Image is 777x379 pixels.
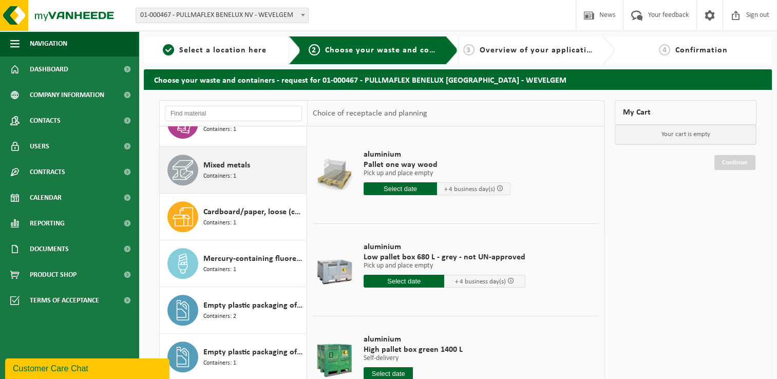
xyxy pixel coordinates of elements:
[30,185,62,211] span: Calendar
[615,100,756,125] div: My Cart
[160,240,307,287] button: Mercury-containing fluorescent lamps Containers: 1
[659,44,670,55] span: 4
[325,46,462,54] span: Choose your waste and containers
[203,312,236,321] span: Containers: 2
[364,262,525,270] p: Pick up and place empty
[30,108,61,134] span: Contacts
[30,262,77,288] span: Product Shop
[203,265,236,275] span: Containers: 1
[163,44,174,55] span: 1
[136,8,308,23] span: 01-000467 - PULLMAFLEX BENELUX NV - WEVELGEM
[675,46,728,54] span: Confirmation
[480,46,597,54] span: Overview of your application
[30,236,69,262] span: Documents
[364,160,510,170] span: Pallet one way wood
[30,134,49,159] span: Users
[30,31,67,56] span: Navigation
[30,211,65,236] span: Reporting
[364,149,510,160] span: aluminium
[203,253,304,265] span: Mercury-containing fluorescent lamps
[30,82,104,108] span: Company information
[308,101,432,126] div: Choice of receptacle and planning
[203,172,236,181] span: Containers: 1
[136,8,309,23] span: 01-000467 - PULLMAFLEX BENELUX NV - WEVELGEM
[364,170,510,177] p: Pick up and place empty
[463,44,475,55] span: 3
[364,345,463,355] span: High pallet box green 1400 L
[203,218,236,228] span: Containers: 1
[364,334,463,345] span: aluminium
[364,355,463,362] p: Self-delivery
[203,346,304,358] span: Empty plastic packaging of oxidizing substances
[364,182,437,195] input: Select date
[455,278,506,285] span: + 4 business day(s)
[615,125,756,144] p: Your cart is empty
[165,106,302,121] input: Find material
[30,56,68,82] span: Dashboard
[309,44,320,55] span: 2
[364,252,525,262] span: Low pallet box 680 L - grey - not UN-approved
[203,358,236,368] span: Containers: 1
[203,159,250,172] span: Mixed metals
[203,206,304,218] span: Cardboard/paper, loose (companies)
[364,275,445,288] input: Select date
[444,186,495,193] span: + 4 business day(s)
[30,159,65,185] span: Contracts
[144,69,772,89] h2: Choose your waste and containers - request for 01-000467 - PULLMAFLEX BENELUX [GEOGRAPHIC_DATA] -...
[160,194,307,240] button: Cardboard/paper, loose (companies) Containers: 1
[149,44,280,56] a: 1Select a location here
[714,155,755,170] a: Continue
[203,299,304,312] span: Empty plastic packaging of hazardous substances
[30,288,99,313] span: Terms of acceptance
[5,356,172,379] iframe: chat widget
[203,125,236,135] span: Containers: 1
[160,147,307,194] button: Mixed metals Containers: 1
[364,242,525,252] span: aluminium
[179,46,267,54] span: Select a location here
[160,287,307,334] button: Empty plastic packaging of hazardous substances Containers: 2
